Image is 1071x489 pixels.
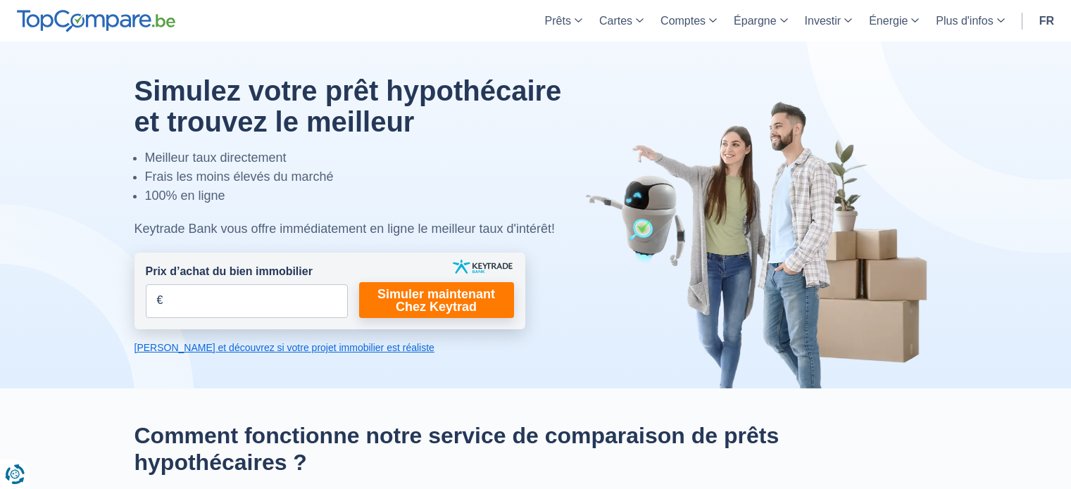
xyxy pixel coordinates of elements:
[145,167,594,186] li: Frais les moins élevés du marché
[145,148,594,167] li: Meilleur taux directement
[134,341,525,355] a: [PERSON_NAME] et découvrez si votre projet immobilier est réaliste
[359,282,514,318] a: Simuler maintenant Chez Keytrad
[453,260,513,274] img: keytrade
[134,220,594,239] div: Keytrade Bank vous offre immédiatement en ligne le meilleur taux d'intérêt!
[134,75,594,137] h1: Simulez votre prêt hypothécaire et trouvez le meilleur
[145,186,594,205] li: 100% en ligne
[134,422,937,476] h2: Comment fonctionne notre service de comparaison de prêts hypothécaires ?
[146,264,313,280] label: Prix d’achat du bien immobilier
[157,293,163,309] span: €
[585,100,937,388] img: image-hero
[17,10,175,32] img: TopCompare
